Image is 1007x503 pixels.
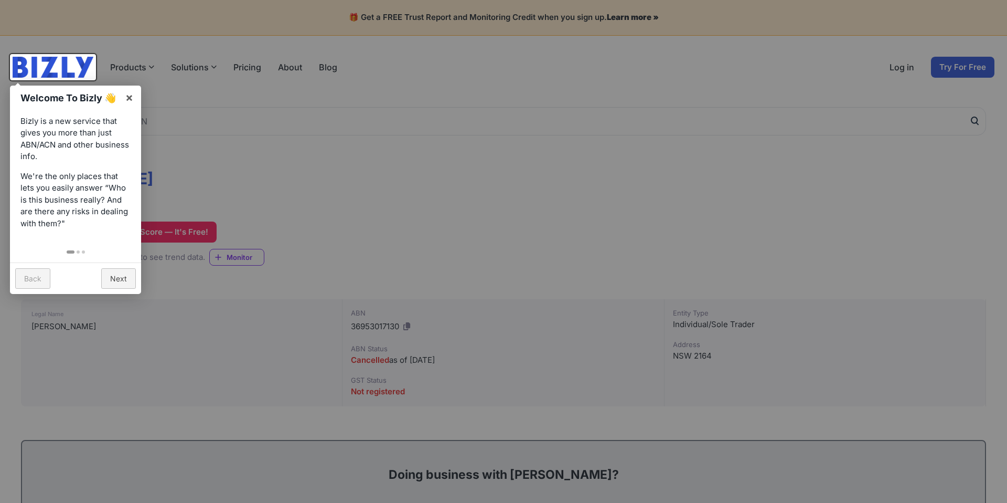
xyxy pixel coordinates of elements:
[20,91,120,105] h1: Welcome To Bizly 👋
[117,86,141,109] a: ×
[20,171,131,230] p: We're the only places that lets you easily answer “Who is this business really? And are there any...
[20,116,131,163] p: Bizly is a new service that gives you more than just ABN/ACN and other business info.
[15,268,50,289] a: Back
[101,268,136,289] a: Next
